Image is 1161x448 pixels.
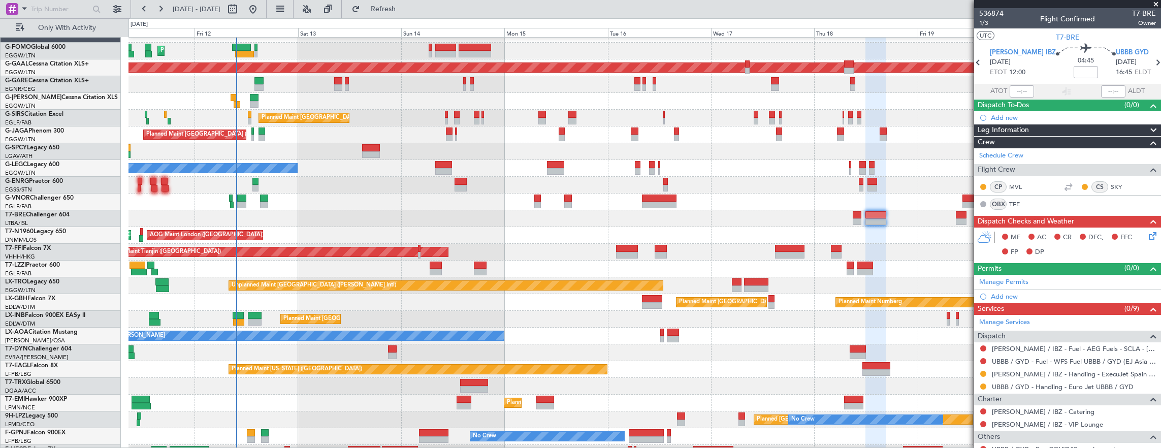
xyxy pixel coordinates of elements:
[5,437,31,445] a: LFPB/LBG
[5,320,35,328] a: EDLW/DTM
[504,28,607,37] div: Mon 15
[992,382,1134,391] a: UBBB / GYD - Handling - Euro Jet UBBB / GYD
[232,278,396,293] div: Unplanned Maint [GEOGRAPHIC_DATA] ([PERSON_NAME] Intl)
[979,151,1023,161] a: Schedule Crew
[5,44,66,50] a: G-FOMOGlobal 6000
[1124,263,1139,273] span: (0/0)
[150,228,264,243] div: AOG Maint London ([GEOGRAPHIC_DATA])
[5,162,27,168] span: G-LEGC
[990,48,1056,58] span: [PERSON_NAME] IBZ
[5,136,36,143] a: EGGW/LTN
[1116,68,1132,78] span: 16:45
[1124,100,1139,110] span: (0/0)
[232,362,362,377] div: Planned Maint [US_STATE] ([GEOGRAPHIC_DATA])
[5,119,31,126] a: EGLF/FAB
[5,329,28,335] span: LX-AOA
[5,69,36,76] a: EGGW/LTN
[977,31,994,40] button: UTC
[103,244,221,260] div: Planned Maint Tianjin ([GEOGRAPHIC_DATA])
[5,245,51,251] a: T7-FFIFalcon 7X
[990,199,1007,210] div: OBX
[507,395,604,410] div: Planned Maint [GEOGRAPHIC_DATA]
[5,245,23,251] span: T7-FFI
[5,346,28,352] span: T7-DYN
[990,86,1007,97] span: ATOT
[5,94,118,101] a: G-[PERSON_NAME]Cessna Citation XLS
[1128,86,1145,97] span: ALDT
[5,346,72,352] a: T7-DYNChallenger 604
[5,212,26,218] span: T7-BRE
[283,311,443,327] div: Planned Maint [GEOGRAPHIC_DATA] ([GEOGRAPHIC_DATA])
[298,28,401,37] div: Sat 13
[5,379,26,386] span: T7-TRX
[990,57,1011,68] span: [DATE]
[5,128,64,134] a: G-JAGAPhenom 300
[5,229,66,235] a: T7-N1960Legacy 650
[978,124,1029,136] span: Leg Information
[992,407,1094,416] a: [PERSON_NAME] / IBZ - Catering
[1091,181,1108,193] div: CS
[1078,56,1094,66] span: 04:45
[918,28,1021,37] div: Fri 19
[5,236,37,244] a: DNMM/LOS
[978,216,1074,228] span: Dispatch Checks and Weather
[91,28,195,37] div: Thu 11
[1120,233,1132,243] span: FFC
[1135,68,1151,78] span: ELDT
[5,178,63,184] a: G-ENRGPraetor 600
[791,412,815,427] div: No Crew
[173,5,220,14] span: [DATE] - [DATE]
[5,212,70,218] a: T7-BREChallenger 604
[5,379,60,386] a: T7-TRXGlobal 6500
[1040,14,1095,24] div: Flight Confirmed
[1010,85,1034,98] input: --:--
[5,111,63,117] a: G-SIRSCitation Excel
[262,110,422,125] div: Planned Maint [GEOGRAPHIC_DATA] ([GEOGRAPHIC_DATA])
[5,286,36,294] a: EGGW/LTN
[1132,19,1156,27] span: Owner
[5,329,78,335] a: LX-AOACitation Mustang
[5,102,36,110] a: EGGW/LTN
[1116,48,1149,58] span: UBBB GYD
[11,20,110,36] button: Only With Activity
[5,262,26,268] span: T7-LZZI
[5,111,24,117] span: G-SIRS
[5,413,58,419] a: 9H-LPZLegacy 500
[991,113,1156,122] div: Add new
[979,317,1030,328] a: Manage Services
[26,24,107,31] span: Only With Activity
[991,292,1156,301] div: Add new
[1011,247,1018,258] span: FP
[990,181,1007,193] div: CP
[5,186,32,194] a: EGSS/STN
[5,337,65,344] a: [PERSON_NAME]/QSA
[5,162,59,168] a: G-LEGCLegacy 600
[5,152,33,160] a: LGAV/ATH
[5,363,58,369] a: T7-EAGLFalcon 8X
[1011,233,1020,243] span: MF
[5,61,89,67] a: G-GAALCessna Citation XLS+
[711,28,814,37] div: Wed 17
[992,344,1156,353] a: [PERSON_NAME] / IBZ - Fuel - AEG Fuels - SCLA - [PERSON_NAME] / IBZ
[979,8,1004,19] span: 536874
[5,262,60,268] a: T7-LZZIPraetor 600
[5,195,74,201] a: G-VNORChallenger 650
[978,431,1000,443] span: Others
[978,164,1015,176] span: Flight Crew
[1056,32,1080,43] span: T7-BRE
[5,387,36,395] a: DGAA/ACC
[5,370,31,378] a: LFPB/LBG
[992,420,1103,429] a: [PERSON_NAME] / IBZ - VIP Lounge
[473,429,496,444] div: No Crew
[362,6,405,13] span: Refresh
[5,413,25,419] span: 9H-LPZ
[131,20,148,29] div: [DATE]
[5,128,28,134] span: G-JAGA
[5,296,27,302] span: LX-GBH
[814,28,917,37] div: Thu 18
[5,195,30,201] span: G-VNOR
[5,203,31,210] a: EGLF/FAB
[5,421,35,428] a: LFMD/CEQ
[5,312,85,318] a: LX-INBFalcon 900EX EASy II
[5,396,67,402] a: T7-EMIHawker 900XP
